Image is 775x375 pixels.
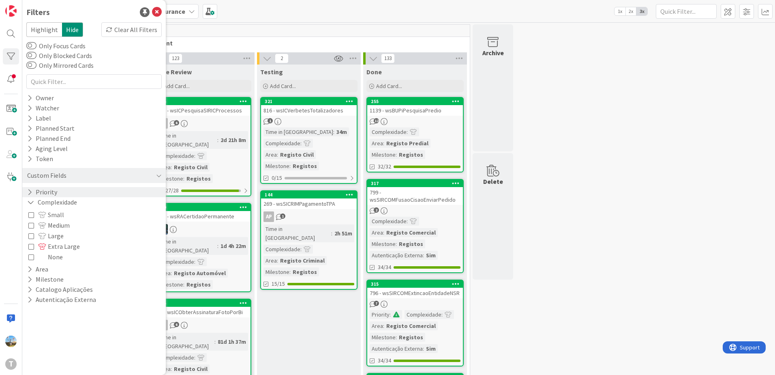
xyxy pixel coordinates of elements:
[291,267,319,276] div: Registos
[157,174,183,183] div: Milestone
[218,241,248,250] div: 1d 4h 22m
[405,310,441,319] div: Complexidade
[183,174,184,183] span: :
[483,177,503,186] div: Delete
[370,333,396,342] div: Milestone
[278,150,316,159] div: Registo Civil
[26,113,52,123] div: Label
[374,207,379,213] span: 2
[158,99,250,104] div: 305
[261,191,357,198] div: 144
[217,136,218,144] span: :
[157,280,183,289] div: Milestone
[5,358,17,370] div: T
[194,151,195,160] span: :
[367,98,463,116] div: 2551139 - wsBUPiPesquisaPredio
[423,251,424,260] span: :
[370,228,383,237] div: Area
[374,118,379,123] span: 12
[157,257,194,266] div: Complexidade
[263,245,300,254] div: Complexidade
[26,154,54,164] div: Token
[397,333,425,342] div: Registos
[26,264,49,274] button: Area
[26,123,75,134] div: Planned Start
[155,320,250,330] div: CP
[26,197,78,207] button: Complexidade
[265,99,357,104] div: 321
[101,22,162,37] div: Clear All Filters
[278,256,327,265] div: Registo Criminal
[155,300,250,307] div: 295
[5,5,17,17] img: Visit kanbanzone.com
[171,163,172,172] span: :
[183,280,184,289] span: :
[263,256,277,265] div: Area
[17,1,37,11] span: Support
[158,300,250,306] div: 295
[381,54,395,63] span: 133
[155,204,250,222] div: 209870 - wsRACertidaoPermanente
[174,322,179,327] span: 6
[272,280,285,288] span: 15/15
[367,280,463,298] div: 315796 - wsSIRCOMExtincaoEntidadeNSR
[289,267,291,276] span: :
[155,224,250,235] div: JC
[280,213,285,219] span: 1
[26,103,60,113] div: Watcher
[331,229,332,238] span: :
[268,118,273,123] span: 1
[300,245,302,254] span: :
[424,251,438,260] div: Sim
[272,174,282,182] span: 0/15
[275,54,289,63] span: 2
[376,82,402,90] span: Add Card...
[397,150,425,159] div: Registos
[169,54,182,63] span: 123
[366,280,464,366] a: 315796 - wsSIRCOMExtincaoEntidadeNSRPriority:Complexidade:Area:Registo ComercialMilestone:Registo...
[277,150,278,159] span: :
[172,364,210,373] div: Registo Civil
[370,150,396,159] div: Milestone
[214,337,216,346] span: :
[367,98,463,105] div: 255
[370,310,390,319] div: Priority
[26,42,36,50] button: Only Focus Cards
[371,99,463,104] div: 255
[155,118,250,129] div: CP
[370,251,423,260] div: Autenticação Externa
[155,307,250,317] div: 78 - wsICObterAssinaturaFotoPorBi
[384,228,438,237] div: Registo Comercial
[28,241,80,252] button: Extra Large
[261,98,357,105] div: 321
[261,198,357,209] div: 269 - wsSICRIMPagamentoTPA
[378,356,391,365] span: 34/34
[383,228,384,237] span: :
[26,51,92,60] label: Only Blocked Cards
[260,68,283,76] span: Testing
[26,60,94,70] label: Only Mirrored Cards
[263,139,300,148] div: Complexidade
[367,280,463,288] div: 315
[261,211,357,222] div: AP
[300,139,302,148] span: :
[367,180,463,205] div: 317799 - wsSIRCOMFusaoCisaoEnviarPedido
[26,284,94,295] button: Catalogo Aplicações
[38,220,70,231] span: Medium
[26,170,67,181] div: Custom Fields
[157,131,217,149] div: Time in [GEOGRAPHIC_DATA]
[26,6,50,18] div: Filters
[171,269,172,278] span: :
[384,321,438,330] div: Registo Comercial
[62,22,83,37] span: Hide
[370,239,396,248] div: Milestone
[171,364,172,373] span: :
[383,139,384,148] span: :
[172,269,228,278] div: Registo Automóvel
[172,163,210,172] div: Registo Civil
[26,61,36,69] button: Only Mirrored Cards
[366,97,464,172] a: 2551139 - wsBUPiPesquisaPredioComplexidade:Area:Registo PredialMilestone:Registos32/32
[378,263,391,272] span: 34/34
[263,267,289,276] div: Milestone
[367,288,463,298] div: 796 - wsSIRCOMExtincaoEntidadeNSR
